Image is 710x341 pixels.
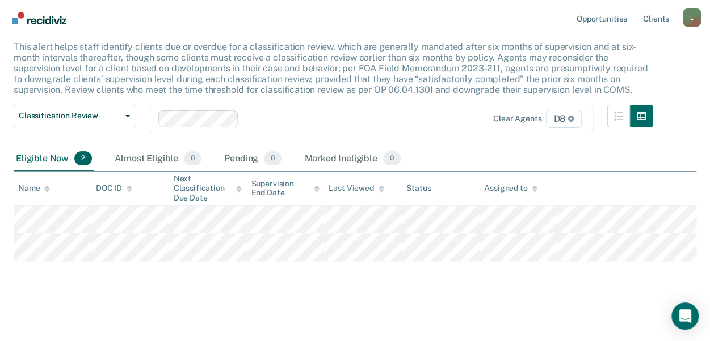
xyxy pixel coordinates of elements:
div: Marked Ineligible0 [302,147,403,172]
div: Supervision End Date [251,179,320,198]
div: Status [406,184,431,193]
div: Clear agents [493,114,541,123]
button: Classification Review [14,105,135,127]
span: 2 [74,151,92,166]
div: Open Intercom Messenger [671,302,699,330]
span: 0 [184,151,201,166]
span: Classification Review [19,111,121,121]
div: Name [18,184,50,193]
div: Last Viewed [329,184,384,193]
div: DOC ID [96,184,132,193]
div: Almost Eligible0 [112,147,204,172]
span: 0 [383,151,401,166]
span: 0 [264,151,282,166]
button: Profile dropdown button [683,8,701,27]
div: Assigned to [484,184,537,193]
div: Next Classification Due Date [174,174,242,202]
span: D8 [546,110,582,128]
div: Pending0 [222,147,284,172]
img: Recidiviz [12,12,66,24]
p: This alert helps staff identify clients due or overdue for a classification review, which are gen... [14,41,648,96]
div: Eligible Now2 [14,147,94,172]
div: L [683,8,701,27]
